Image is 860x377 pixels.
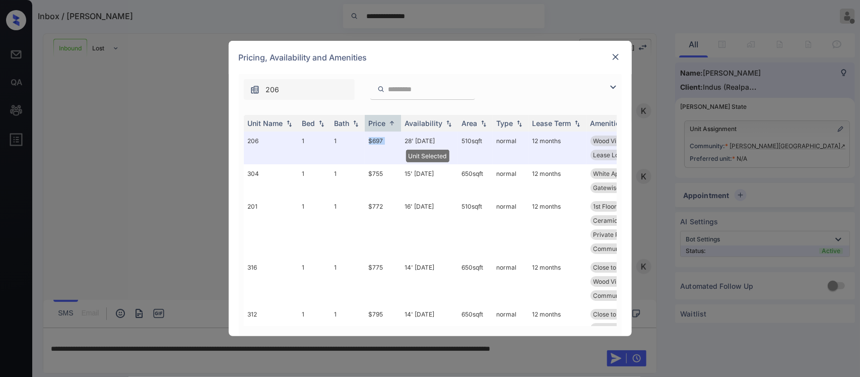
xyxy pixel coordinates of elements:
[244,258,298,305] td: 316
[316,120,326,127] img: sorting
[607,81,619,93] img: icon-zuma
[365,305,401,366] td: $795
[244,164,298,197] td: 304
[377,85,385,94] img: icon-zuma
[493,258,528,305] td: normal
[330,197,365,258] td: 1
[528,258,586,305] td: 12 months
[298,132,330,164] td: 1
[244,197,298,258] td: 201
[401,132,458,164] td: 28' [DATE]
[462,119,478,128] div: Area
[493,305,528,366] td: normal
[593,217,642,224] span: Ceramic Tile Di...
[593,170,644,177] span: White Appliance...
[593,137,644,145] span: Wood Vinyl Bed ...
[458,197,493,258] td: 510 sqft
[330,258,365,305] td: 1
[514,120,524,127] img: sorting
[528,197,586,258] td: 12 months
[365,132,401,164] td: $697
[284,120,294,127] img: sorting
[611,52,621,62] img: close
[493,132,528,164] td: normal
[298,258,330,305] td: 1
[593,278,642,285] span: Wood Vinyl Dini...
[493,164,528,197] td: normal
[458,258,493,305] td: 650 sqft
[593,203,617,210] span: 1st Floor
[593,310,672,318] span: Close to [PERSON_NAME]...
[497,119,513,128] div: Type
[298,305,330,366] td: 1
[330,164,365,197] td: 1
[593,184,620,192] span: Gatewise
[335,119,350,128] div: Bath
[593,325,644,332] span: White Appliance...
[444,120,454,127] img: sorting
[401,305,458,366] td: 14' [DATE]
[572,120,582,127] img: sorting
[458,132,493,164] td: 510 sqft
[593,245,639,253] span: Community Fee
[493,197,528,258] td: normal
[298,164,330,197] td: 1
[479,120,489,127] img: sorting
[593,264,672,271] span: Close to [PERSON_NAME]...
[528,305,586,366] td: 12 months
[458,164,493,197] td: 650 sqft
[458,305,493,366] td: 650 sqft
[298,197,330,258] td: 1
[533,119,571,128] div: Lease Term
[405,119,443,128] div: Availability
[330,305,365,366] td: 1
[365,197,401,258] td: $772
[369,119,386,128] div: Price
[401,164,458,197] td: 15' [DATE]
[401,197,458,258] td: 16' [DATE]
[365,164,401,197] td: $755
[593,151,626,159] span: Lease Lock
[250,85,260,95] img: icon-zuma
[244,132,298,164] td: 206
[590,119,624,128] div: Amenities
[401,258,458,305] td: 14' [DATE]
[229,41,632,74] div: Pricing, Availability and Amenities
[593,231,630,238] span: Private Patio
[330,132,365,164] td: 1
[593,292,639,299] span: Community Fee
[387,119,397,127] img: sorting
[266,84,280,95] span: 206
[528,132,586,164] td: 12 months
[248,119,283,128] div: Unit Name
[244,305,298,366] td: 312
[365,258,401,305] td: $775
[302,119,315,128] div: Bed
[351,120,361,127] img: sorting
[528,164,586,197] td: 12 months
